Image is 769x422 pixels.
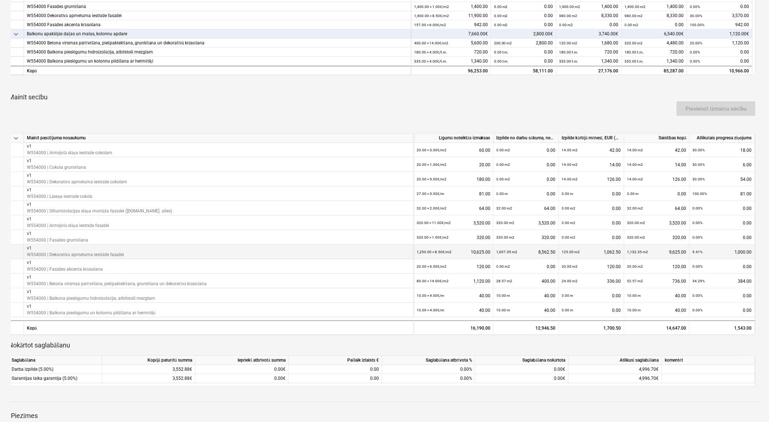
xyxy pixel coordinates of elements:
small: 20.00 m2 [562,265,578,269]
small: 24.00 m2 [562,279,578,283]
small: 980.00 m2 [559,14,578,18]
div: 0.00 [562,187,621,202]
div: 0.00 [494,11,553,20]
p: W554000 | Fasādes gruntēšana [27,237,88,243]
small: 0.00 m [562,192,574,196]
div: 3,570.00 [690,11,749,20]
div: 85,287.00 [622,66,687,75]
small: 180.00 t.m. [625,50,644,54]
small: 20.00 m2 [627,265,643,269]
div: 0.00 [690,2,749,11]
small: 10.00 m [627,294,641,298]
div: 1,400.00 [414,2,488,11]
div: 1,340.00 [625,57,684,66]
div: 1,543.00 [690,321,755,335]
small: 1,007.35 m2 [497,250,518,254]
small: 14.00 m2 [562,163,578,167]
small: 0.00% [693,221,703,225]
div: 0.00€ [475,365,569,374]
p: W554000 | Dekoratīvā apmetuma iestrāde cokolam [27,179,127,185]
small: 10.00 m [627,308,641,312]
p: v1 [27,246,124,252]
div: 3,520.00 [417,216,490,231]
div: 42.00 [562,143,621,158]
div: 7,660.00€ [411,29,491,39]
small: 0.00 m [497,192,508,196]
div: 0.00 [497,187,556,202]
div: 4,480.00 [625,39,684,48]
div: 8,330.00 [625,11,684,20]
div: 12,946.50 [494,321,559,335]
span: keyboard_arrow_down [12,30,20,39]
small: 9.41% [693,250,703,254]
small: 32.00 m2 [627,207,643,211]
small: 32.00 × 2.00€ / m2 [417,207,446,211]
p: v1 [27,187,92,194]
div: 2,800.00€ [491,29,556,39]
div: W554000 Betona virsmas pārrīvēšāna, piešpaktelēšana, gruntēšana un dekoratīvā krāsošana [27,39,408,48]
div: 0.00 [292,365,379,374]
small: 1,400.00 × 1.00€ / m2 [414,5,449,9]
div: 40.00 [417,288,490,303]
small: 0.00% [693,308,703,312]
small: 0.00% [693,294,703,298]
div: 40.00 [627,303,687,318]
div: 384.00 [693,274,752,289]
div: 0.00 [693,201,752,216]
div: 0.00 [559,20,619,29]
div: 8,330.00 [559,11,619,20]
div: 3,552.88€ [102,365,195,374]
div: 0.00 [562,288,621,303]
div: 0.00 [562,216,621,231]
div: Darba izpilde (5.00%) [9,365,102,374]
small: 335.00 t.m. [625,59,644,63]
iframe: Chat Widget [733,387,769,422]
small: 100.00% [693,192,707,196]
div: 0.00 [693,230,752,245]
div: 0.00€ [475,374,569,383]
div: 120.00 [562,259,621,274]
small: 10.00 × 4.00€ / m [417,294,444,298]
div: 0.00 [494,2,553,11]
div: Izpilde kārtējā mēnesī, EUR (bez PVN) [559,134,624,143]
small: 0.00 m2 [494,5,508,9]
div: Mainīt pasūtījuma nosaukumu [24,134,414,143]
small: 10.00 m [497,294,510,298]
div: 0.00 [497,158,556,172]
small: 30.00% [693,148,705,152]
small: 0.00 m2 [562,207,576,211]
small: 180.00 t.m. [559,50,579,54]
div: 0.00 [497,143,556,158]
small: 20.00 × 3.00€ / m2 [417,148,446,152]
small: 10.00 × 4.00€ / m [417,308,444,312]
div: 180.00 [417,172,490,187]
div: 0.00 [562,303,621,318]
div: Saistības kopā [624,134,690,143]
div: Saglabāšana [9,356,102,365]
div: Saglabāšana atbrīvota % [382,356,475,365]
p: W554000 | Balkona pieslēgumu un kolonnu pildīšana ar hermētiķi [27,310,155,316]
small: 1,132.35 m2 [627,250,648,254]
small: 80.00 × 14.00€ / m2 [417,279,449,283]
p: v1 [27,158,86,164]
div: 58,111.00 [494,67,553,76]
p: v1 [27,304,155,310]
div: 4,996.70€ [569,374,662,383]
small: 125.00 m2 [562,250,580,254]
div: 0.00 [693,216,752,231]
div: 27,176.00 [559,67,619,76]
div: 14,647.00 [624,321,690,335]
small: 0.00 m2 [494,14,508,18]
div: 0.00% [382,365,475,374]
p: W554000 | Dekoratīvā apmetuma iestrāde fasādei [27,252,124,258]
div: 120.00 [627,259,687,274]
div: Kopā [24,321,414,335]
p: v1 [27,260,103,266]
div: 0.00 [693,288,752,303]
div: 0.00 [627,187,687,202]
div: 0.00 [497,259,556,274]
div: 40.00 [497,303,556,318]
small: 20.00 × 6.00€ / m2 [417,265,446,269]
div: 942.00 [414,20,488,29]
p: W554000 | Lāseņa iestrāde cokolā [27,194,92,200]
